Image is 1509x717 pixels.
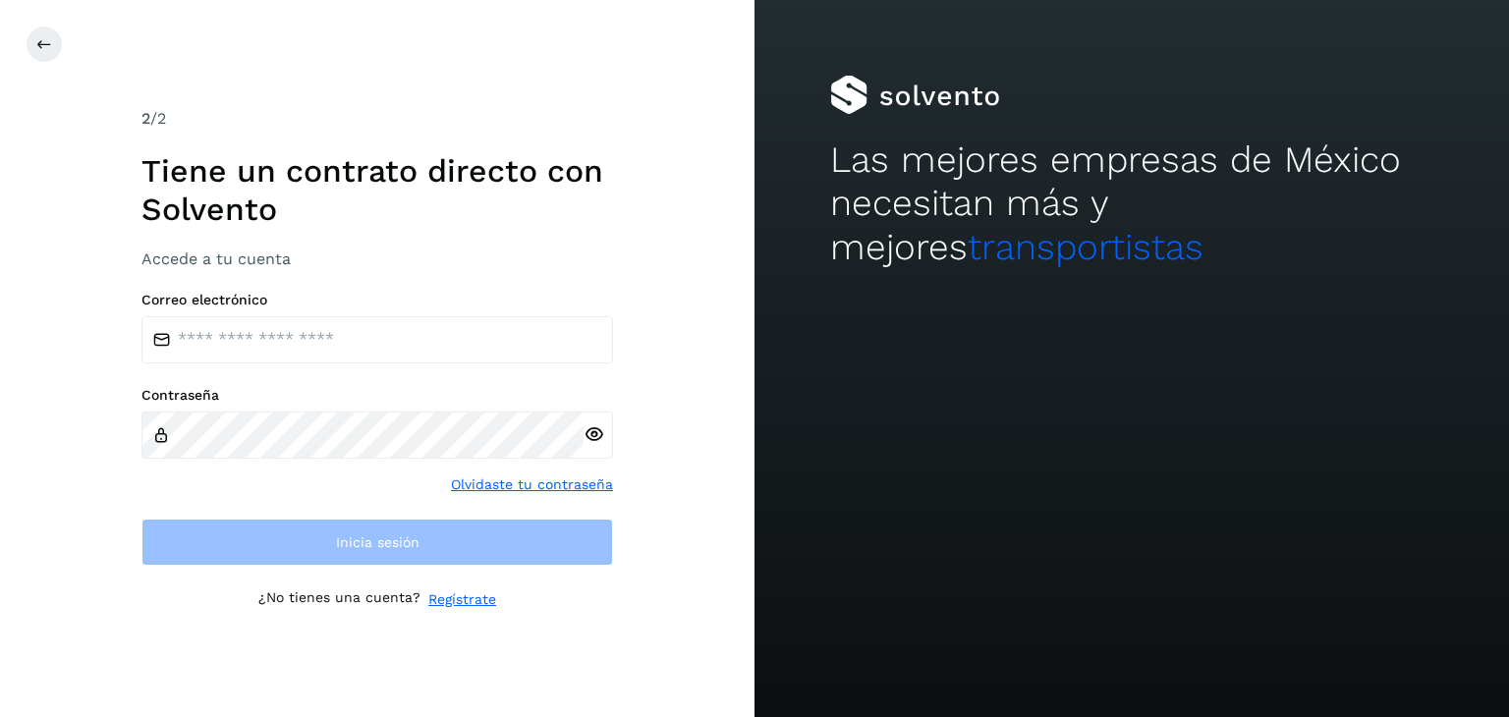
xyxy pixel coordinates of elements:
[258,589,420,610] p: ¿No tienes una cuenta?
[141,109,150,128] span: 2
[141,107,613,131] div: /2
[428,589,496,610] a: Regístrate
[141,292,613,308] label: Correo electrónico
[830,138,1433,269] h2: Las mejores empresas de México necesitan más y mejores
[141,249,613,268] h3: Accede a tu cuenta
[451,474,613,495] a: Olvidaste tu contraseña
[141,519,613,566] button: Inicia sesión
[141,387,613,404] label: Contraseña
[141,152,613,228] h1: Tiene un contrato directo con Solvento
[968,226,1203,268] span: transportistas
[336,535,419,549] span: Inicia sesión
